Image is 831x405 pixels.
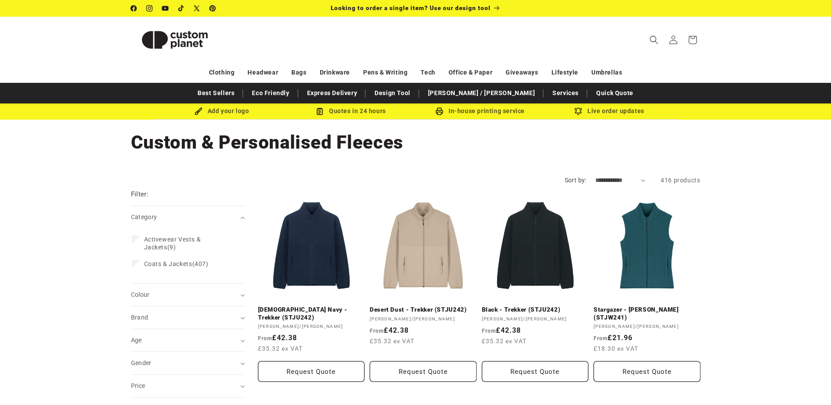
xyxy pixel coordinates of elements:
[131,375,245,397] summary: Price
[144,260,192,267] span: Coats & Jackets
[370,361,477,382] button: Request Quote
[591,65,622,80] a: Umbrellas
[144,260,209,268] span: (407)
[482,361,589,382] button: Request Quote
[320,65,350,80] a: Drinkware
[131,131,700,154] h1: Custom & Personalised Fleeces
[291,65,306,80] a: Bags
[594,361,700,382] button: Request Quote
[594,306,700,321] a: Stargazer - [PERSON_NAME] (STJW241)
[644,30,664,50] summary: Search
[421,65,435,80] a: Tech
[127,17,222,63] a: Custom Planet
[416,106,545,117] div: In-house printing service
[144,235,230,251] span: (9)
[545,106,674,117] div: Live order updates
[131,20,219,60] img: Custom Planet
[592,85,638,101] a: Quick Quote
[209,65,235,80] a: Clothing
[193,85,239,101] a: Best Sellers
[506,65,538,80] a: Giveaways
[286,106,416,117] div: Quotes in 24 hours
[435,107,443,115] img: In-house printing
[316,107,324,115] img: Order Updates Icon
[331,4,491,11] span: Looking to order a single item? Use our design tool
[131,359,152,366] span: Gender
[131,382,145,389] span: Price
[157,106,286,117] div: Add your logo
[449,65,492,80] a: Office & Paper
[194,107,202,115] img: Brush Icon
[303,85,362,101] a: Express Delivery
[258,306,365,321] a: [DEMOGRAPHIC_DATA] Navy - Trekker (STJU242)
[363,65,407,80] a: Pens & Writing
[661,177,700,184] span: 416 products
[131,284,245,306] summary: Colour (0 selected)
[424,85,539,101] a: [PERSON_NAME] / [PERSON_NAME]
[548,85,583,101] a: Services
[370,306,477,314] a: Desert Dust - Trekker (STJU242)
[131,291,150,298] span: Colour
[131,314,149,321] span: Brand
[552,65,578,80] a: Lifestyle
[131,352,245,374] summary: Gender (0 selected)
[482,306,589,314] a: Black - Trekker (STJU242)
[574,107,582,115] img: Order updates
[131,329,245,352] summary: Age (0 selected)
[131,337,142,344] span: Age
[131,213,157,220] span: Category
[131,306,245,329] summary: Brand (0 selected)
[131,206,245,228] summary: Category (0 selected)
[565,177,587,184] label: Sort by:
[370,85,415,101] a: Design Tool
[144,236,201,251] span: Activewear Vests & Jackets
[258,361,365,382] button: Request Quote
[248,65,278,80] a: Headwear
[248,85,294,101] a: Eco Friendly
[131,189,149,199] h2: Filter:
